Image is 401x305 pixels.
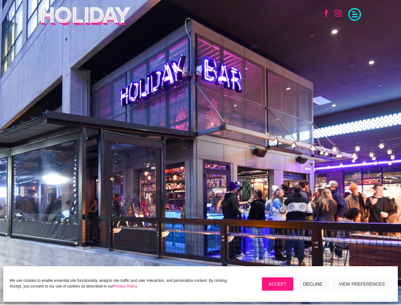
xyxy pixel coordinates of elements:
img: Holiday [40,6,132,25]
p: We use cookies to enable essential site functionality, analyze site traffic and user interaction,... [10,278,240,289]
button: Decline [297,277,329,291]
a: Privacy Policy [113,284,137,288]
a: Holiday [40,21,132,26]
a: Follow on Facebook [319,6,333,20]
button: Accept [262,277,293,291]
button: View preferences [332,277,391,291]
a: Follow on Instagram [331,6,345,20]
